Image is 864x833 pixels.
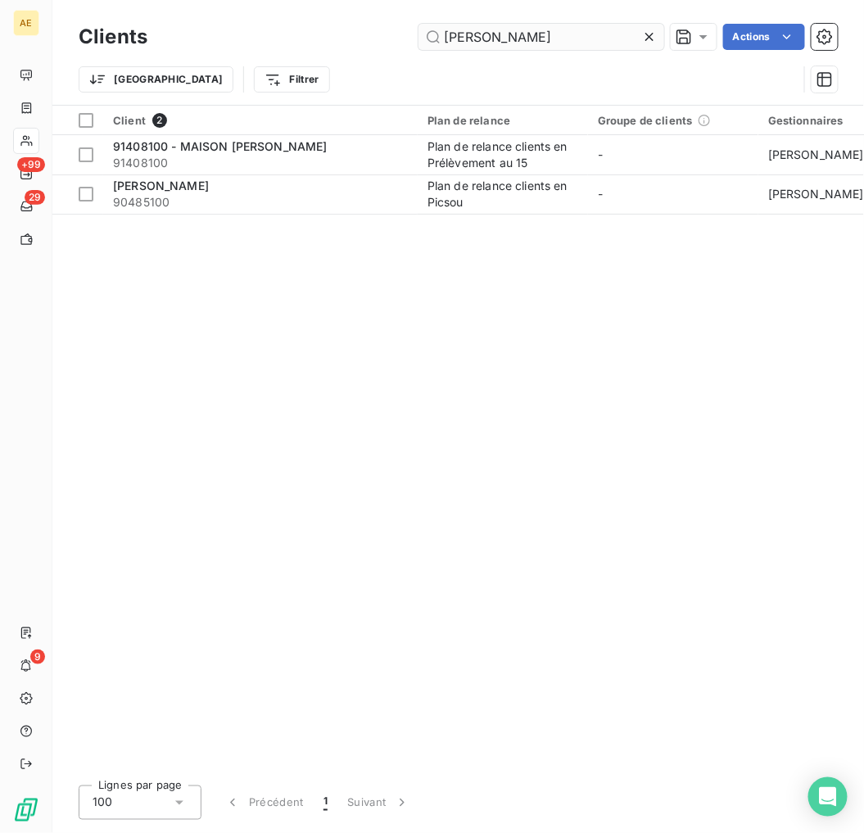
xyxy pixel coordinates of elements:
[337,785,420,820] button: Suivant
[215,785,314,820] button: Précédent
[427,178,578,211] div: Plan de relance clients en Picsou
[768,147,864,161] span: [PERSON_NAME]
[598,147,603,161] span: -
[768,187,864,201] span: [PERSON_NAME]
[323,795,328,811] span: 1
[13,10,39,36] div: AE
[808,777,848,817] div: Open Intercom Messenger
[17,157,45,172] span: +99
[113,114,146,127] span: Client
[152,113,167,128] span: 2
[113,179,209,192] span: [PERSON_NAME]
[418,24,664,50] input: Rechercher
[13,797,39,823] img: Logo LeanPay
[314,785,337,820] button: 1
[93,795,112,811] span: 100
[79,22,147,52] h3: Clients
[25,190,45,205] span: 29
[113,139,328,153] span: 91408100 - MAISON [PERSON_NAME]
[598,114,693,127] span: Groupe de clients
[254,66,329,93] button: Filtrer
[598,187,603,201] span: -
[113,155,408,171] span: 91408100
[30,650,45,664] span: 9
[723,24,805,50] button: Actions
[79,66,233,93] button: [GEOGRAPHIC_DATA]
[427,138,578,171] div: Plan de relance clients en Prélèvement au 15
[113,194,408,211] span: 90485100
[427,114,578,127] div: Plan de relance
